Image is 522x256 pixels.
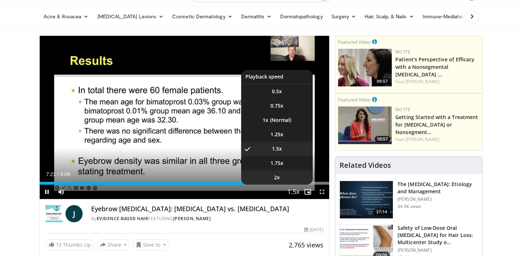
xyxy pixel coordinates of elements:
button: Fullscreen [315,185,329,199]
button: Share [97,239,130,251]
img: 2c48d197-61e9-423b-8908-6c4d7e1deb64.png.150x105_q85_crop-smart_upscale.jpg [338,49,392,86]
div: By FEATURING [91,215,324,222]
span: / [58,171,59,177]
small: Featured Video [338,96,371,103]
a: Incyte [395,106,410,113]
h3: Safety of Low-Dose Oral [MEDICAL_DATA] for Hair Loss: Multicenter Study o… [397,224,478,246]
span: 1.75x [270,160,283,167]
span: 13 [56,241,62,248]
a: Incyte [395,49,410,55]
a: Hair, Scalp, & Nails [360,9,418,24]
img: c5af237d-e68a-4dd3-8521-77b3daf9ece4.150x105_q85_crop-smart_upscale.jpg [340,181,393,218]
span: 7:21 [46,171,56,177]
span: 0.5x [272,88,282,95]
div: Feat. [395,79,479,85]
a: Dermatitis [237,9,276,24]
a: 13 Thumbs Up [45,239,94,250]
span: 2x [274,174,280,181]
h3: The [MEDICAL_DATA]: Etiology and Management [397,181,478,195]
span: 2,765 views [289,241,323,249]
a: Dermatopathology [276,9,327,24]
img: Evidence-Based Hair [45,205,63,222]
span: 10:57 [375,136,390,142]
button: Mute [54,185,68,199]
a: [PERSON_NAME] [405,79,439,85]
h4: Related Videos [340,161,391,170]
p: 44.9K views [397,204,421,209]
a: 09:57 [338,49,392,86]
button: Pause [40,185,54,199]
span: 37:14 [373,208,390,215]
a: [MEDICAL_DATA] Lesions [93,9,168,24]
a: Evidence-Based Hair [97,215,148,222]
h4: Eyebrow [MEDICAL_DATA]: [MEDICAL_DATA] vs. [MEDICAL_DATA] [91,205,324,213]
video-js: Video Player [40,36,330,199]
div: Feat. [395,136,479,143]
span: 09:57 [375,78,390,85]
a: J [65,205,83,222]
small: Featured Video [338,39,371,45]
a: Cosmetic Dermatology [168,9,236,24]
a: [PERSON_NAME] [405,136,439,142]
span: 8:09 [60,171,70,177]
a: Immune-Mediated [418,9,476,24]
span: 1.5x [272,145,282,152]
div: Progress Bar [40,182,330,185]
button: Playback Rate [286,185,301,199]
a: Surgery [327,9,361,24]
span: 0.75x [270,102,283,109]
a: 37:14 The [MEDICAL_DATA]: Etiology and Management [PERSON_NAME] 44.9K views [340,181,478,219]
img: e02a99de-beb8-4d69-a8cb-018b1ffb8f0c.png.150x105_q85_crop-smart_upscale.jpg [338,106,392,144]
p: [PERSON_NAME] [397,247,478,253]
a: [PERSON_NAME] [173,215,211,222]
button: Save to [133,239,169,251]
div: [DATE] [304,227,323,233]
span: 1.25x [270,131,283,138]
a: Getting Started with a Treatment for [MEDICAL_DATA] or Nonsegment… [395,114,478,136]
a: 10:57 [338,106,392,144]
button: Enable picture-in-picture mode [301,185,315,199]
a: Acne & Rosacea [39,9,93,24]
span: 1x [263,117,268,124]
a: Patient's Perspective of Efficacy with a Nonsegmental [MEDICAL_DATA] … [395,56,474,78]
p: [PERSON_NAME] [397,196,478,202]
